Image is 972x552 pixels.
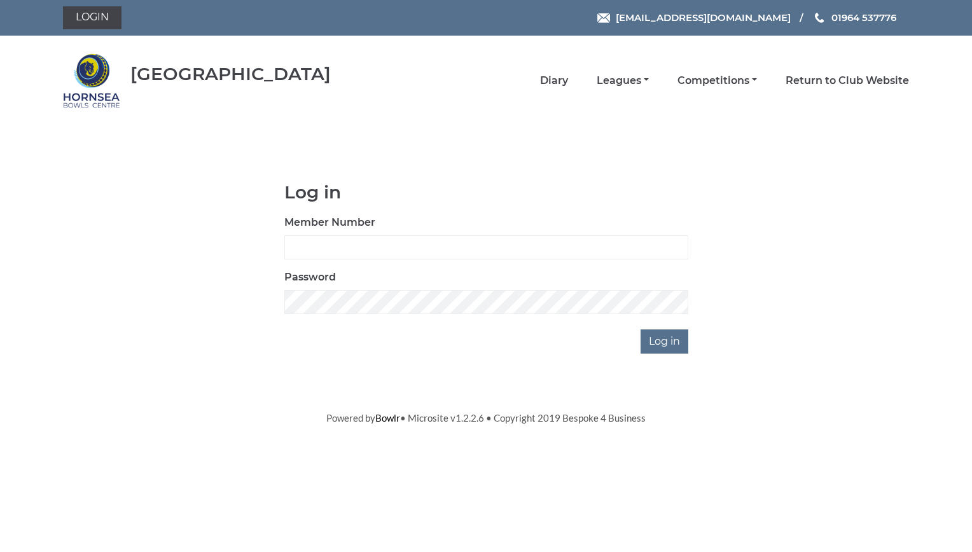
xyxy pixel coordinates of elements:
h1: Log in [284,183,688,202]
label: Member Number [284,215,375,230]
a: Diary [540,74,568,88]
a: Competitions [677,74,757,88]
span: 01964 537776 [831,11,896,24]
a: Phone us 01964 537776 [813,10,896,25]
a: Email [EMAIL_ADDRESS][DOMAIN_NAME] [597,10,791,25]
span: Powered by • Microsite v1.2.2.6 • Copyright 2019 Bespoke 4 Business [326,412,646,424]
span: [EMAIL_ADDRESS][DOMAIN_NAME] [616,11,791,24]
a: Return to Club Website [786,74,909,88]
img: Phone us [815,13,824,23]
label: Password [284,270,336,285]
div: [GEOGRAPHIC_DATA] [130,64,331,84]
img: Email [597,13,610,23]
input: Log in [641,329,688,354]
a: Bowlr [375,412,400,424]
a: Login [63,6,121,29]
a: Leagues [597,74,649,88]
img: Hornsea Bowls Centre [63,52,120,109]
